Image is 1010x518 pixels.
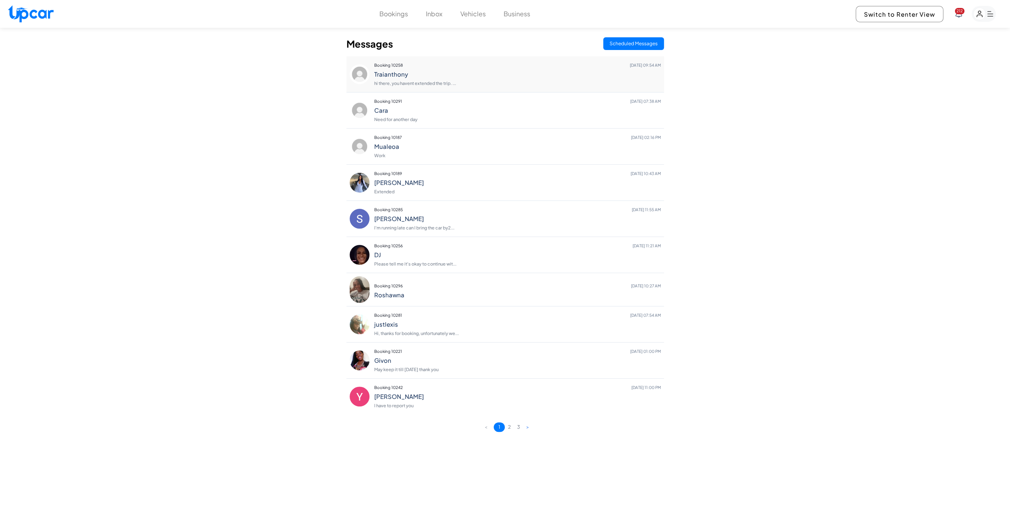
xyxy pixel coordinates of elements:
p: May keep it till [DATE] thank you [374,364,661,375]
h4: Givon [374,357,661,364]
img: profile [350,64,369,84]
span: [DATE] 11:00 PM [631,382,661,393]
img: profile [350,387,369,406]
img: profile [350,209,369,229]
h4: justlexis [374,321,661,328]
span: [DATE] 11:21 AM [633,240,661,251]
img: profile [350,100,369,120]
p: Booking 10189 [374,168,661,179]
button: Inbox [426,9,442,19]
h4: Roshawna [374,291,661,298]
p: Booking 10296 [374,280,661,291]
p: Hi, thanks for booking, unfortunately we... [374,328,661,339]
span: [DATE] 10:43 AM [631,168,661,179]
button: 3 [514,422,523,432]
button: < [480,422,492,432]
button: Scheduled Messages [603,37,664,50]
span: You have new notifications [955,8,964,14]
span: [DATE] 11:55 AM [632,204,661,215]
h4: [PERSON_NAME] [374,393,661,400]
img: profile [350,137,369,156]
img: profile [350,173,369,193]
p: Booking 10258 [374,60,661,71]
p: Please tell me it's okay to continue wit... [374,258,661,270]
span: [DATE] 10:27 AM [631,280,661,291]
img: profile [350,350,369,370]
button: Bookings [379,9,408,19]
p: Booking 10242 [374,382,661,393]
button: 1 [494,422,505,432]
p: Booking 10291 [374,96,661,107]
img: profile [350,314,369,334]
p: hi there, you havent extended the trip. ... [374,78,661,89]
p: I have to report you [374,400,661,411]
button: > [523,422,532,432]
span: [DATE] 07:54 AM [630,310,661,321]
h4: Traianthony [374,71,661,78]
h4: Cara [374,107,661,114]
span: [DATE] 02:16 PM [631,132,661,143]
span: [DATE] 09:54 AM [630,60,661,71]
p: Booking 10285 [374,204,661,215]
img: Upcar Logo [8,5,54,22]
p: Need for another day [374,114,661,125]
p: Booking 10187 [374,132,661,143]
span: [DATE] 07:38 AM [630,96,661,107]
h4: [PERSON_NAME] [374,215,661,222]
p: Booking 10221 [374,346,661,357]
p: I'm running late can I bring the car by2... [374,222,661,233]
p: Work [374,150,661,161]
span: [DATE] 01:00 PM [630,346,661,357]
button: Business [504,9,530,19]
p: Extended [374,186,661,197]
img: profile [350,245,369,265]
h4: DJ [374,251,661,258]
p: Booking 10256 [374,240,661,251]
h2: Messages [346,37,393,50]
button: Switch to Renter View [856,6,943,22]
h4: Mualeoa [374,143,661,150]
p: Booking 10281 [374,310,661,321]
img: profile [350,276,369,303]
button: 2 [505,422,514,432]
button: Vehicles [460,9,486,19]
h4: [PERSON_NAME] [374,179,661,186]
